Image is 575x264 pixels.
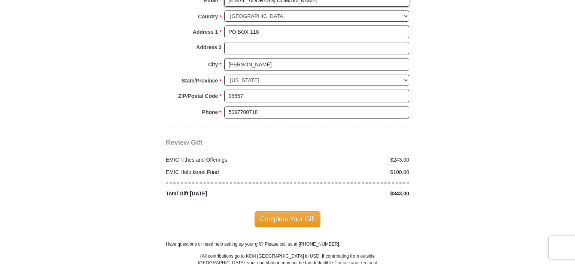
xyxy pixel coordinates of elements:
[162,156,288,164] div: EMIC Tithes and Offerings
[193,27,218,37] strong: Address 1
[162,190,288,198] div: Total Gift [DATE]
[198,11,218,22] strong: Country
[255,211,321,227] span: Complete Your Gift
[166,241,409,247] p: Have questions or need help setting up your gift? Please call us at [PHONE_NUMBER].
[166,139,203,146] span: Review Gift
[287,168,413,176] div: $100.00
[162,168,288,176] div: EMIC Help Israel Fund
[208,59,218,70] strong: City
[178,91,218,101] strong: ZIP/Postal Code
[287,156,413,164] div: $243.00
[196,42,222,52] strong: Address 2
[182,75,218,86] strong: State/Province
[202,107,218,117] strong: Phone
[287,190,413,198] div: $343.00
